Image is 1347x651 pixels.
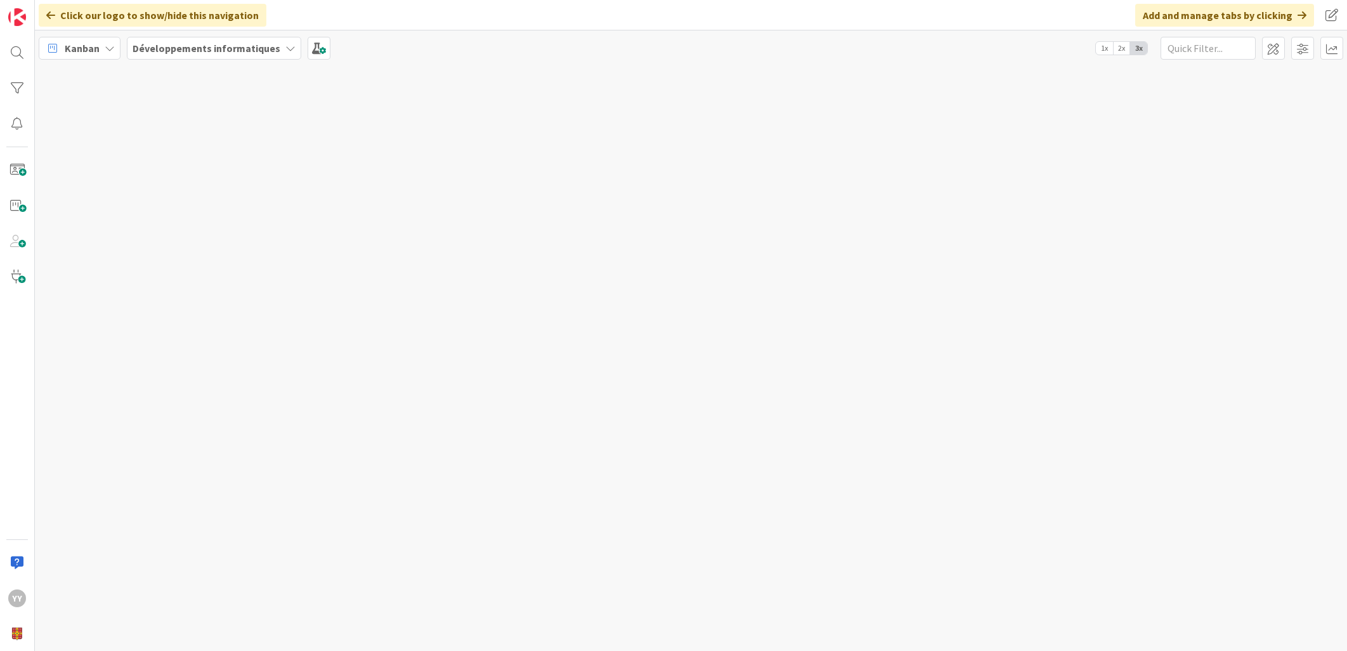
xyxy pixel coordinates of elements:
[8,8,26,26] img: Visit kanbanzone.com
[8,625,26,643] img: avatar
[1161,37,1256,60] input: Quick Filter...
[65,41,100,56] span: Kanban
[8,589,26,607] div: YY
[133,42,280,55] b: Développements informatiques
[1113,42,1130,55] span: 2x
[39,4,266,27] div: Click our logo to show/hide this navigation
[1135,4,1314,27] div: Add and manage tabs by clicking
[1130,42,1147,55] span: 3x
[1096,42,1113,55] span: 1x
